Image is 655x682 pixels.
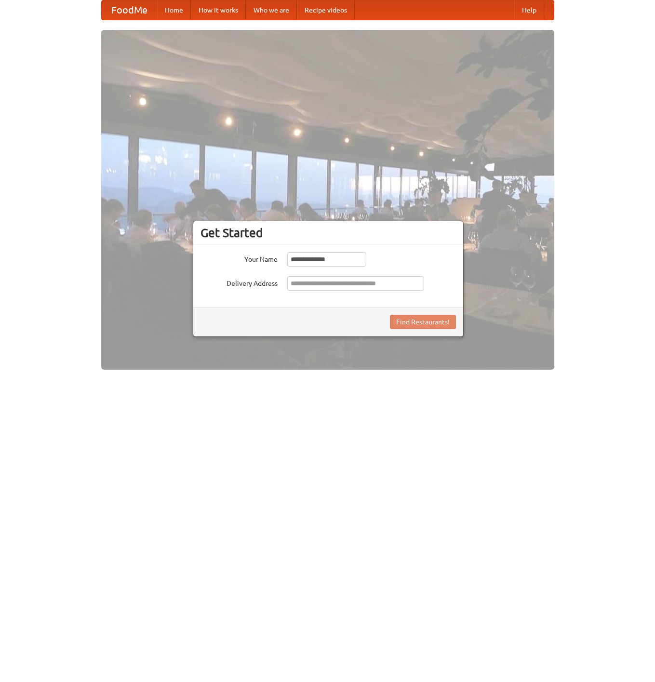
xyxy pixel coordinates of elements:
[297,0,355,20] a: Recipe videos
[157,0,191,20] a: Home
[191,0,246,20] a: How it works
[102,0,157,20] a: FoodMe
[246,0,297,20] a: Who we are
[390,315,456,329] button: Find Restaurants!
[201,252,278,264] label: Your Name
[514,0,544,20] a: Help
[201,276,278,288] label: Delivery Address
[201,226,456,240] h3: Get Started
